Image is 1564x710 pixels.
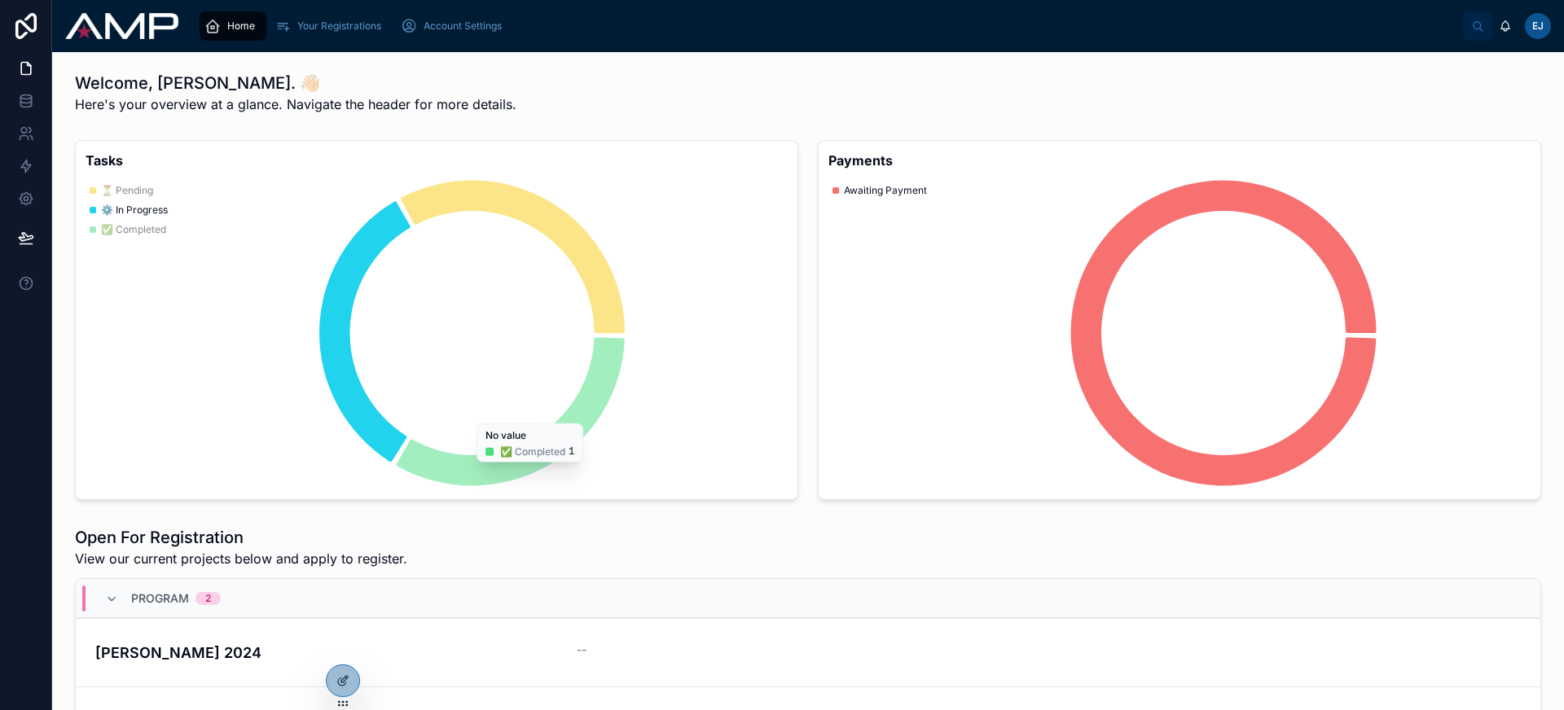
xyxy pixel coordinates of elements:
[844,184,927,197] span: Awaiting Payment
[297,20,381,33] span: Your Registrations
[828,151,1531,170] strong: Payments
[86,151,788,170] strong: Tasks
[101,184,153,197] span: ⏳ Pending
[200,11,266,41] a: Home
[131,590,189,607] span: Program
[1532,20,1544,33] span: EJ
[227,20,255,33] span: Home
[396,11,513,41] a: Account Settings
[75,549,407,568] span: View our current projects below and apply to register.
[75,72,516,94] h1: Welcome, [PERSON_NAME]. 👋🏻
[75,94,516,114] span: Here's your overview at a glance. Navigate the header for more details.
[95,642,557,664] h4: [PERSON_NAME] 2024
[86,177,788,489] div: chart
[191,8,1463,44] div: scrollable content
[75,526,407,549] h1: Open For Registration
[270,11,393,41] a: Your Registrations
[205,592,211,605] div: 2
[424,20,502,33] span: Account Settings
[65,13,178,39] img: App logo
[76,618,1540,686] a: [PERSON_NAME] 2024--
[828,177,1531,489] div: chart
[577,642,586,658] span: --
[101,204,168,217] span: ⚙️ In Progress
[101,223,166,236] span: ✅ Completed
